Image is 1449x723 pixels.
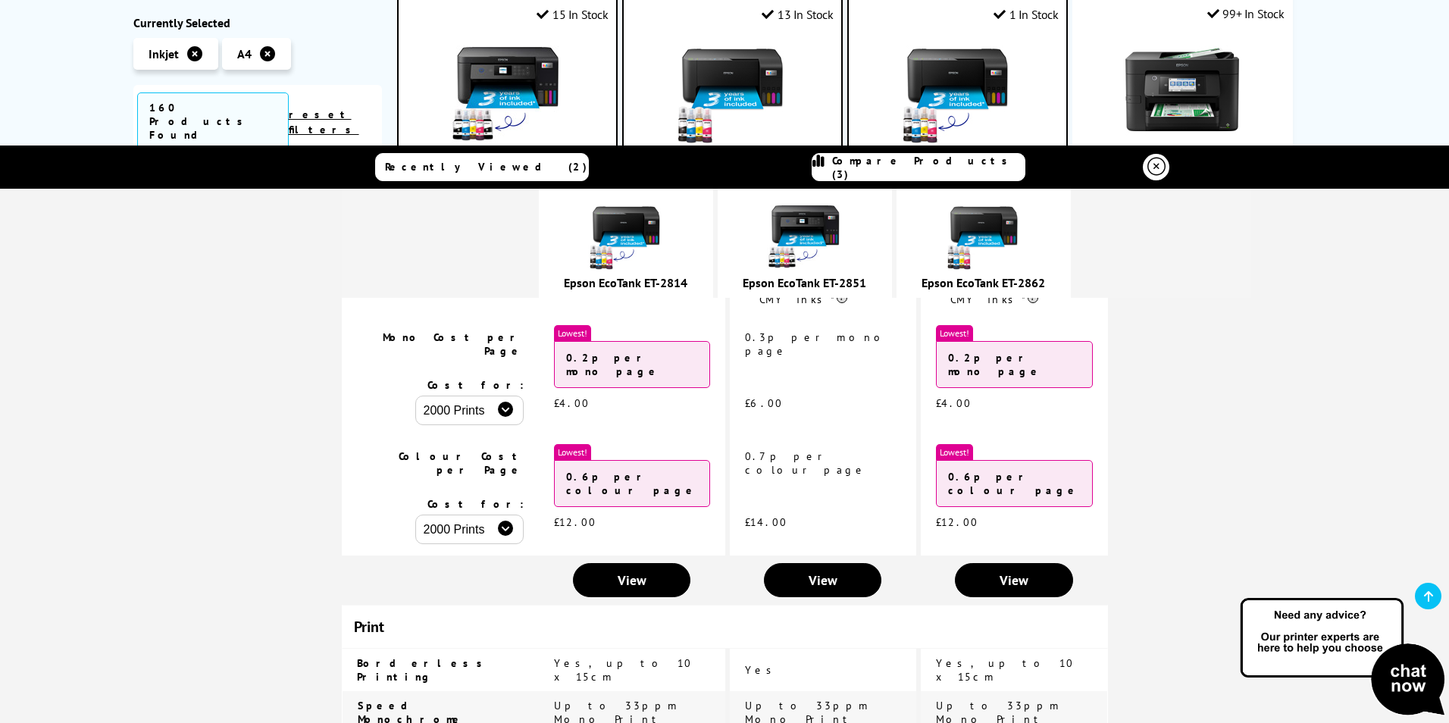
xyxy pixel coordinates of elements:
img: Epson WorkForce Pro WF-4820DWF [1125,33,1239,146]
span: Yes, up to 10 x 15cm [554,656,692,684]
strong: 0.6p per colour page [948,470,1080,497]
a: Epson EcoTank ET-2862 [922,275,1045,290]
span: £12.00 [554,515,596,529]
a: Epson EcoTank ET-2814 [900,135,1014,150]
a: reset filters [289,108,359,136]
img: epson-et-2814-3-years-of-ink-small.jpg [588,196,664,272]
span: Yes [745,663,780,677]
span: £12.00 [936,515,978,529]
a: View [764,563,881,597]
strong: 0.6p per colour page [566,470,698,497]
span: View [618,571,646,589]
span: Lowest! [554,444,591,460]
img: Open Live Chat window [1237,596,1449,720]
img: Epson EcoTank ET-2814 [900,33,1014,147]
div: 99+ In Stock [1207,6,1285,21]
div: 13 In Stock [762,7,833,22]
span: A4 [237,46,252,61]
span: Recently Viewed (2) [385,160,587,174]
span: Yes, up to 10 x 15cm [936,656,1074,684]
span: £4.00 [936,396,972,410]
span: £6.00 [745,396,783,410]
img: Epson EcoTank ET-2851 [450,33,564,147]
a: Compare Products (3) [812,153,1025,181]
a: View [955,563,1073,597]
div: 15 In Stock [537,7,608,22]
span: Lowest! [554,325,591,341]
span: Borderless Printing [357,656,490,684]
strong: 0.2p per mono page [566,351,661,378]
a: Epson EcoTank ET-2862 [675,135,789,150]
span: Cost for: [427,497,524,511]
a: Epson EcoTank ET-2851 [743,275,866,290]
span: View [1000,571,1028,589]
span: Print [354,617,384,637]
strong: 0.2p per mono page [948,351,1043,378]
span: 160 Products Found [137,92,289,150]
span: £14.00 [745,515,787,529]
a: Recently Viewed (2) [375,153,589,181]
span: £4.00 [554,396,590,410]
span: 0.7p per colour page [745,449,867,477]
span: 0.3p per mono page [745,330,889,358]
span: View [809,571,837,589]
img: Epson EcoTank ET-2862 [675,33,789,147]
a: View [573,563,690,597]
span: Lowest! [936,444,973,460]
a: Epson EcoTank ET-2851 [450,135,564,150]
a: Epson EcoTank ET-2814 [564,275,687,290]
span: Lowest! [936,325,973,341]
div: 1 In Stock [994,7,1059,22]
span: Mono Cost per Page [383,330,524,358]
img: epson-et-2850-ink-included-new-small.jpg [767,196,843,272]
span: Compare Products (3) [832,154,1025,181]
span: Inkjet [149,46,179,61]
img: epson-et-2862-ink-included-small.jpg [946,196,1022,272]
a: Epson WorkForce Pro WF-4820DWF [1125,134,1239,149]
span: Cost for: [427,378,524,392]
span: Colour Cost per Page [399,449,524,477]
div: Currently Selected [133,15,382,30]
